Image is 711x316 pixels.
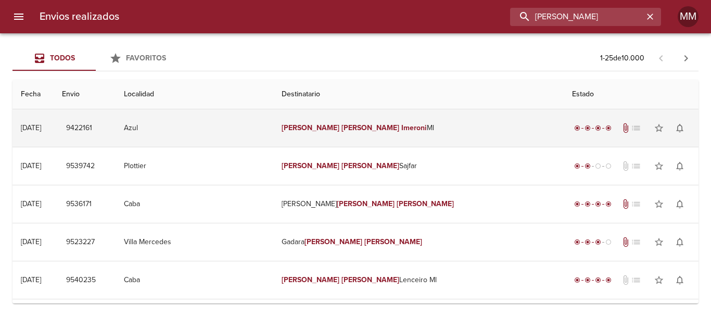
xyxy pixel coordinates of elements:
td: Plottier [116,147,273,185]
span: Pagina anterior [649,53,674,63]
td: Azul [116,109,273,147]
td: Lenceiro Ml [273,261,564,299]
td: Gadara [273,223,564,261]
span: radio_button_checked [585,125,591,131]
span: radio_button_checked [605,201,612,207]
span: radio_button_checked [595,201,601,207]
button: Activar notificaciones [669,232,690,252]
span: No tiene pedido asociado [631,161,641,171]
div: Entregado [572,123,614,133]
span: No tiene pedido asociado [631,237,641,247]
span: radio_button_checked [585,163,591,169]
span: 9523227 [66,236,95,249]
th: Estado [564,80,699,109]
span: radio_button_checked [585,239,591,245]
span: 9422161 [66,122,92,135]
span: Tiene documentos adjuntos [620,199,631,209]
em: [PERSON_NAME] [397,199,454,208]
div: Entregado [572,199,614,209]
td: [PERSON_NAME] [273,185,564,223]
span: radio_button_checked [574,239,580,245]
div: Tabs Envios [12,46,179,71]
span: star_border [654,123,664,133]
em: [PERSON_NAME] [304,237,362,246]
span: No tiene documentos adjuntos [620,275,631,285]
div: [DATE] [21,161,41,170]
div: En viaje [572,237,614,247]
button: Agregar a favoritos [649,270,669,290]
div: [DATE] [21,123,41,132]
th: Envio [54,80,115,109]
div: Entregado [572,275,614,285]
span: star_border [654,199,664,209]
span: radio_button_checked [585,201,591,207]
h6: Envios realizados [40,8,119,25]
th: Localidad [116,80,273,109]
div: [DATE] [21,199,41,208]
span: radio_button_checked [574,201,580,207]
td: Sajfar [273,147,564,185]
span: radio_button_checked [605,277,612,283]
span: radio_button_checked [595,277,601,283]
span: 9540235 [66,274,96,287]
em: [PERSON_NAME] [364,237,422,246]
span: radio_button_checked [574,277,580,283]
button: Activar notificaciones [669,156,690,176]
span: notifications_none [675,161,685,171]
button: 9523227 [62,233,99,252]
span: 9539742 [66,160,95,173]
span: star_border [654,237,664,247]
span: radio_button_unchecked [605,163,612,169]
span: radio_button_checked [574,163,580,169]
span: radio_button_checked [585,277,591,283]
em: [PERSON_NAME] [282,161,339,170]
td: Villa Mercedes [116,223,273,261]
button: Agregar a favoritos [649,194,669,214]
span: Tiene documentos adjuntos [620,123,631,133]
span: radio_button_unchecked [605,239,612,245]
button: 9422161 [62,119,96,138]
div: Despachado [572,161,614,171]
span: No tiene pedido asociado [631,123,641,133]
button: Activar notificaciones [669,118,690,138]
td: Caba [116,185,273,223]
span: notifications_none [675,123,685,133]
button: Agregar a favoritos [649,118,669,138]
button: 9540235 [62,271,100,290]
em: [PERSON_NAME] [341,161,399,170]
button: Activar notificaciones [669,270,690,290]
em: [PERSON_NAME] [341,123,399,132]
span: No tiene pedido asociado [631,275,641,285]
span: Favoritos [126,54,166,62]
span: radio_button_checked [605,125,612,131]
span: star_border [654,275,664,285]
div: [DATE] [21,275,41,284]
button: Agregar a favoritos [649,156,669,176]
span: radio_button_unchecked [595,163,601,169]
button: Agregar a favoritos [649,232,669,252]
th: Destinatario [273,80,564,109]
span: radio_button_checked [595,125,601,131]
span: star_border [654,161,664,171]
button: 9536171 [62,195,96,214]
span: radio_button_checked [595,239,601,245]
span: No tiene documentos adjuntos [620,161,631,171]
td: Ml [273,109,564,147]
button: Activar notificaciones [669,194,690,214]
span: No tiene pedido asociado [631,199,641,209]
span: notifications_none [675,237,685,247]
em: [PERSON_NAME] [341,275,399,284]
span: radio_button_checked [574,125,580,131]
td: Caba [116,261,273,299]
span: notifications_none [675,199,685,209]
p: 1 - 25 de 10.000 [600,53,644,64]
div: MM [678,6,699,27]
span: 9536171 [66,198,92,211]
span: notifications_none [675,275,685,285]
div: [DATE] [21,237,41,246]
th: Fecha [12,80,54,109]
button: menu [6,4,31,29]
button: 9539742 [62,157,99,176]
em: Imeroni [401,123,427,132]
em: [PERSON_NAME] [282,123,339,132]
